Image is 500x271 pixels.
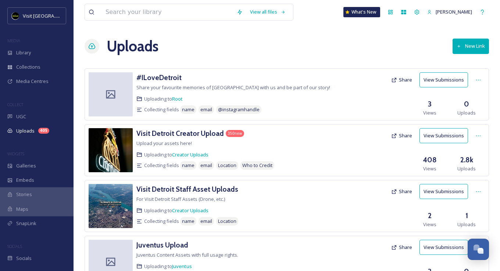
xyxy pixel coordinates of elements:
span: COLLECT [7,102,23,107]
span: Embeds [16,177,34,184]
button: View Submissions [419,240,468,255]
a: Juventus Upload [136,240,188,250]
img: 9c4f0474-4fa5-4db0-8606-3a34019d84d3.jpg [89,128,133,172]
h3: 0 [464,99,469,109]
a: View Submissions [419,240,472,255]
span: Visit [GEOGRAPHIC_DATA] [23,12,80,19]
span: MEDIA [7,38,20,43]
div: 350 new [226,130,244,137]
a: Visit Detroit Staff Asset Uploads [136,184,238,195]
a: #ILoveDetroit [136,72,182,83]
span: Collections [16,64,40,71]
span: Views [423,109,436,116]
button: New Link [453,39,489,54]
span: Uploading to [144,263,192,270]
h3: 2 [428,210,432,221]
a: View all files [246,5,289,19]
span: Library [16,49,31,56]
a: View Submissions [419,128,472,143]
span: SnapLink [16,220,36,227]
span: Uploading to [144,207,208,214]
input: Search your library [102,4,233,20]
h3: 3 [428,99,432,109]
span: Uploading to [144,151,208,158]
span: Collecting fields [144,162,179,169]
span: name [182,162,194,169]
a: Visit Detroit Creator Upload [136,128,224,139]
span: Maps [16,206,28,213]
h3: 408 [423,155,437,165]
a: [PERSON_NAME] [424,5,476,19]
span: name [182,218,194,225]
span: Collecting fields [144,106,179,113]
span: email [200,218,212,225]
button: View Submissions [419,184,468,199]
span: Juventus Content Assets with full usage rights. [136,252,238,258]
button: Share [387,129,416,143]
button: Open Chat [468,239,489,260]
span: SOCIALS [7,243,22,249]
button: Share [387,73,416,87]
img: 686af7d2-e0c3-43fa-9e27-0a04636953d4.jpg [89,184,133,228]
span: For Visit Detroit Staff Assets (Drone, etc.) [136,196,225,202]
span: Upload your assets here! [136,140,192,147]
span: email [200,106,212,113]
h3: #ILoveDetroit [136,73,182,82]
button: Share [387,184,416,199]
a: Juventus [172,263,192,270]
h3: Visit Detroit Staff Asset Uploads [136,185,238,194]
span: Share your favourite memories of [GEOGRAPHIC_DATA] with us and be part of our story! [136,84,330,91]
h3: 1 [465,210,468,221]
h3: Juventus Upload [136,241,188,249]
a: View Submissions [419,184,472,199]
span: WIDGETS [7,151,24,156]
div: 405 [38,128,49,134]
span: UGC [16,113,26,120]
span: Media Centres [16,78,49,85]
span: Location [218,162,236,169]
span: Location [218,218,236,225]
a: Creator Uploads [172,207,208,214]
span: Views [423,221,436,228]
a: What's New [343,7,380,17]
span: Who to Credit [242,162,272,169]
a: Root [172,95,183,102]
span: Uploads [457,165,476,172]
a: View Submissions [419,72,472,87]
h3: 2.8k [460,155,473,165]
h3: Visit Detroit Creator Upload [136,129,224,138]
span: [PERSON_NAME] [436,8,472,15]
span: Collecting fields [144,218,179,225]
span: Views [423,165,436,172]
button: View Submissions [419,72,468,87]
span: Uploads [457,109,476,116]
span: Uploads [457,221,476,228]
button: View Submissions [419,128,468,143]
span: Uploads [16,127,35,134]
span: Galleries [16,162,36,169]
span: Stories [16,191,32,198]
img: VISIT%20DETROIT%20LOGO%20-%20BLACK%20BACKGROUND.png [12,12,19,19]
button: Share [387,240,416,254]
span: Uploading to [144,95,183,102]
span: name [182,106,194,113]
span: @instagramhandle [218,106,260,113]
a: Creator Uploads [172,151,208,158]
span: Socials [16,255,32,262]
a: Uploads [107,35,158,57]
span: email [200,162,212,169]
